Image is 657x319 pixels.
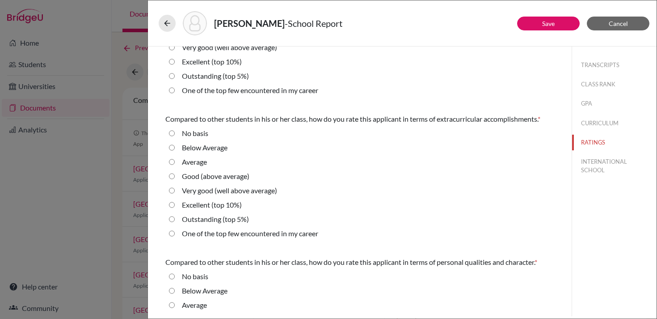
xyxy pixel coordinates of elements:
[182,185,277,196] label: Very good (well above average)
[572,135,657,150] button: RATINGS
[572,96,657,111] button: GPA
[182,271,208,282] label: No basis
[182,157,207,167] label: Average
[182,42,277,53] label: Very good (well above average)
[214,18,285,29] strong: [PERSON_NAME]
[182,285,227,296] label: Below Average
[285,18,342,29] span: - School Report
[182,200,242,210] label: Excellent (top 10%)
[572,115,657,131] button: CURRICULUM
[182,85,318,96] label: One of the top few encountered in my career
[182,300,207,310] label: Average
[182,56,242,67] label: Excellent (top 10%)
[572,154,657,178] button: INTERNATIONAL SCHOOL
[165,258,535,266] span: Compared to other students in his or her class, how do you rate this applicant in terms of person...
[572,57,657,73] button: TRANSCRIPTS
[182,171,249,182] label: Good (above average)
[182,214,249,225] label: Outstanding (top 5%)
[182,128,208,139] label: No basis
[165,115,538,123] span: Compared to other students in his or her class, how do you rate this applicant in terms of extrac...
[572,77,657,92] button: CLASS RANK
[182,71,249,81] label: Outstanding (top 5%)
[182,142,227,153] label: Below Average
[182,228,318,239] label: One of the top few encountered in my career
